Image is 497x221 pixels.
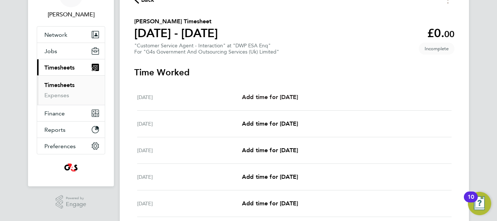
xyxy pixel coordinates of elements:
button: Network [37,27,105,43]
div: [DATE] [137,199,242,208]
a: Go to home page [37,162,105,173]
button: Preferences [37,138,105,154]
div: [DATE] [137,93,242,102]
h3: Time Worked [134,67,454,78]
span: Add time for [DATE] [242,94,298,100]
span: Powered by [66,195,86,201]
a: Expenses [44,92,69,99]
a: Add time for [DATE] [242,146,298,155]
span: Jobs [44,48,57,55]
a: Add time for [DATE] [242,93,298,102]
div: Timesheets [37,75,105,105]
span: Add time for [DATE] [242,200,298,207]
h2: [PERSON_NAME] Timesheet [134,17,218,26]
span: This timesheet is Incomplete. [419,43,454,55]
span: Engage [66,201,86,208]
a: Add time for [DATE] [242,173,298,181]
span: Reports [44,126,65,133]
span: Helen Wright [37,10,105,19]
app-decimal: £0. [427,26,454,40]
h1: [DATE] - [DATE] [134,26,218,40]
button: Open Resource Center, 10 new notifications [468,192,491,215]
div: 10 [468,197,474,206]
button: Jobs [37,43,105,59]
div: [DATE] [137,146,242,155]
span: Timesheets [44,64,75,71]
button: Reports [37,122,105,138]
span: Preferences [44,143,76,150]
a: Add time for [DATE] [242,199,298,208]
span: 00 [444,29,454,39]
div: [DATE] [137,173,242,181]
span: Add time for [DATE] [242,147,298,154]
img: g4s4-logo-retina.png [62,162,80,173]
a: Add time for [DATE] [242,119,298,128]
button: Timesheets [37,59,105,75]
span: Finance [44,110,65,117]
div: For "G4s Government And Outsourcing Services (Uk) Limited" [134,49,279,55]
button: Finance [37,105,105,121]
span: Network [44,31,67,38]
div: "Customer Service Agent - Interaction" at "DWP ESA Enq" [134,43,279,55]
span: Add time for [DATE] [242,120,298,127]
a: Powered byEngage [56,195,87,209]
a: Timesheets [44,82,75,88]
div: [DATE] [137,119,242,128]
span: Add time for [DATE] [242,173,298,180]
